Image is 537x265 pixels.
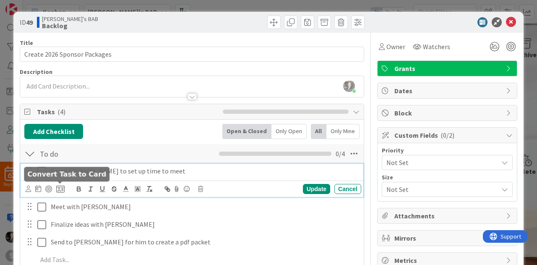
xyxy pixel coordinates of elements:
p: Email [PERSON_NAME] to set up time to meet [51,166,358,176]
span: ( 4 ) [57,108,65,116]
span: Dates [394,86,502,96]
h5: Convert Task to Card [27,170,106,178]
p: Meet with [PERSON_NAME] [51,202,358,212]
div: Cancel [334,184,361,194]
img: BGH1ssjguSm4LHZnYplLir4jDoFyc3Zk.jpg [343,80,355,92]
div: Size [382,174,513,180]
div: Update [303,184,330,194]
span: Block [394,108,502,118]
span: Owner [386,42,405,52]
b: Backlog [42,22,98,29]
div: Only Open [271,124,307,139]
div: Priority [382,147,513,153]
span: Watchers [423,42,450,52]
span: Attachments [394,211,502,221]
span: [PERSON_NAME]'s BAB [42,16,98,22]
span: Support [18,1,38,11]
input: Add Checklist... [37,146,177,161]
span: Grants [394,63,502,73]
div: All [311,124,326,139]
span: ID [20,17,33,27]
span: Tasks [37,107,219,117]
input: type card name here... [20,47,364,62]
span: 0 / 4 [336,149,345,159]
div: Only Mine [326,124,360,139]
div: Open & Closed [222,124,271,139]
span: ( 0/2 ) [441,131,454,139]
p: Send to [PERSON_NAME] for him to create a pdf packet [51,237,358,247]
button: Add Checklist [24,124,83,139]
span: Mirrors [394,233,502,243]
span: Description [20,68,52,76]
span: Custom Fields [394,130,502,140]
label: Title [20,39,33,47]
b: 49 [26,18,33,26]
p: Finalize ideas with [PERSON_NAME] [51,220,358,229]
span: Not Set [386,184,494,195]
span: Not Set [386,157,494,168]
